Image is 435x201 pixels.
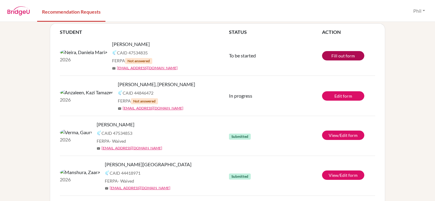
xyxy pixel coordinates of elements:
p: 2026 [60,96,113,103]
th: ACTION [322,28,375,36]
img: Common App logo [105,170,110,175]
span: FERPA [105,178,134,184]
a: Edit form [322,91,364,101]
span: CAID 44846472 [123,90,153,96]
a: View/Edit form [322,170,364,180]
span: CAID 47534835 [117,50,148,56]
img: Common App logo [112,50,117,55]
span: CAID 47534853 [101,130,132,136]
a: [EMAIL_ADDRESS][DOMAIN_NAME] [123,105,183,111]
span: Not answered [125,58,152,64]
span: - Waived [110,138,126,144]
a: [EMAIL_ADDRESS][DOMAIN_NAME] [101,145,162,151]
span: Submitted [229,173,251,180]
a: [EMAIL_ADDRESS][DOMAIN_NAME] [110,185,170,191]
img: BridgeU logo [7,6,30,15]
span: [PERSON_NAME][GEOGRAPHIC_DATA] [105,161,192,168]
span: FERPA [118,98,158,104]
a: View/Edit form [322,131,364,140]
th: STATUS [229,28,322,36]
a: [EMAIL_ADDRESS][DOMAIN_NAME] [117,65,178,71]
span: mail [118,107,121,110]
p: 2026 [60,56,107,63]
span: mail [97,147,100,150]
span: FERPA [97,138,126,144]
img: Verma, Gauri [60,129,92,136]
p: 2026 [60,176,100,183]
p: 2026 [60,136,92,143]
span: mail [105,186,108,190]
span: Submitted [229,134,251,140]
span: In progress [229,93,252,99]
img: Common App logo [118,90,123,95]
span: mail [112,66,116,70]
span: - Waived [118,178,134,183]
span: [PERSON_NAME] [97,121,134,128]
span: FERPA [112,57,152,64]
img: Neira, Daniela Maria [60,49,107,56]
img: Anzaleen, Kazi Tamazer [60,89,113,96]
span: To be started [229,53,256,58]
a: Fill out form [322,51,364,60]
span: [PERSON_NAME], [PERSON_NAME] [118,81,195,88]
a: Recommendation Requests [37,1,105,22]
img: Common App logo [97,131,101,135]
button: Phil [411,5,428,17]
span: Not answered [131,98,158,104]
img: Manshura, Zaara [60,169,100,176]
th: STUDENT [60,28,229,36]
span: CAID 44418971 [110,170,140,176]
span: [PERSON_NAME] [112,41,150,48]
